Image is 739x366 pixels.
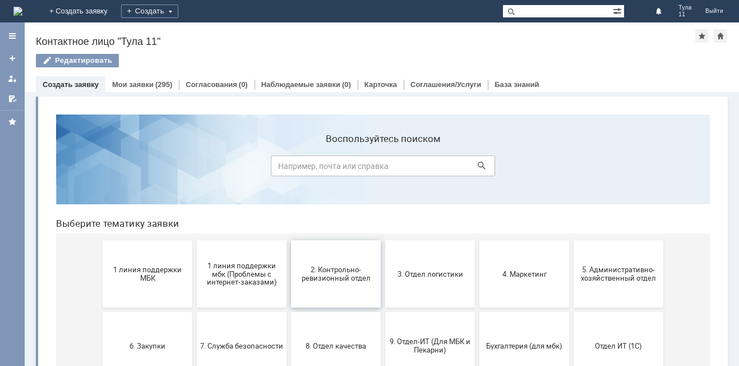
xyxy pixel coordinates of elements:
a: Соглашения/Услуги [410,80,481,89]
button: 4. Маркетинг [432,135,522,202]
button: Финансовый отдел [244,278,334,346]
a: Создать заявку [3,49,21,67]
button: 8. Отдел качества [244,207,334,274]
span: 3. Отдел логистики [341,164,424,172]
span: Это соглашение не активно! [436,304,519,321]
button: 2. Контрольно-ревизионный отдел [244,135,334,202]
span: 4. Маркетинг [436,164,519,172]
button: Франчайзинг [338,278,428,346]
button: 9. Отдел-ИТ (Для МБК и Пекарни) [338,207,428,274]
span: Тула [678,4,692,11]
span: Отдел ИТ (1С) [530,236,613,244]
button: 7. Служба безопасности [150,207,239,274]
span: Отдел-ИТ (Битрикс24 и CRM) [59,304,142,321]
span: 5. Административно-хозяйственный отдел [530,160,613,177]
button: 1 линия поддержки МБК [56,135,145,202]
span: 1 линия поддержки мбк (Проблемы с интернет-заказами) [153,155,236,181]
a: Карточка [364,80,397,89]
button: [PERSON_NAME]. Услуги ИТ для МБК (оформляет L1) [526,278,616,346]
span: Финансовый отдел [247,308,330,316]
span: 1 линия поддержки МБК [59,160,142,177]
span: 7. Служба безопасности [153,236,236,244]
img: logo [13,7,22,16]
button: Отдел ИТ (1С) [526,207,616,274]
div: Контактное лицо "Тула 11" [36,36,695,47]
a: Мои заявки [112,80,154,89]
span: Расширенный поиск [613,5,624,16]
span: 9. Отдел-ИТ (Для МБК и Пекарни) [341,232,424,249]
span: [PERSON_NAME]. Услуги ИТ для МБК (оформляет L1) [530,299,613,324]
label: Воспользуйтесь поиском [224,28,448,39]
input: Например, почта или справка [224,50,448,71]
span: Отдел-ИТ (Офис) [153,308,236,316]
header: Выберите тематику заявки [9,112,663,123]
button: Отдел-ИТ (Офис) [150,278,239,346]
button: Бухгалтерия (для мбк) [432,207,522,274]
button: 5. Административно-хозяйственный отдел [526,135,616,202]
div: (0) [239,80,248,89]
div: Создать [121,4,178,18]
a: Наблюдаемые заявки [261,80,340,89]
a: Мои согласования [3,90,21,108]
div: (295) [155,80,172,89]
a: База знаний [495,80,539,89]
div: Сделать домашней страницей [714,29,727,43]
span: 6. Закупки [59,236,142,244]
span: Бухгалтерия (для мбк) [436,236,519,244]
span: Франчайзинг [341,308,424,316]
div: Добавить в избранное [695,29,709,43]
span: 2. Контрольно-ревизионный отдел [247,160,330,177]
a: Перейти на домашнюю страницу [13,7,22,16]
button: Отдел-ИТ (Битрикс24 и CRM) [56,278,145,346]
button: 6. Закупки [56,207,145,274]
button: 1 линия поддержки мбк (Проблемы с интернет-заказами) [150,135,239,202]
span: 8. Отдел качества [247,236,330,244]
div: (0) [342,80,351,89]
button: Это соглашение не активно! [432,278,522,346]
a: Создать заявку [43,80,99,89]
a: Согласования [186,80,237,89]
span: 11 [678,11,692,18]
button: 3. Отдел логистики [338,135,428,202]
a: Мои заявки [3,70,21,88]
